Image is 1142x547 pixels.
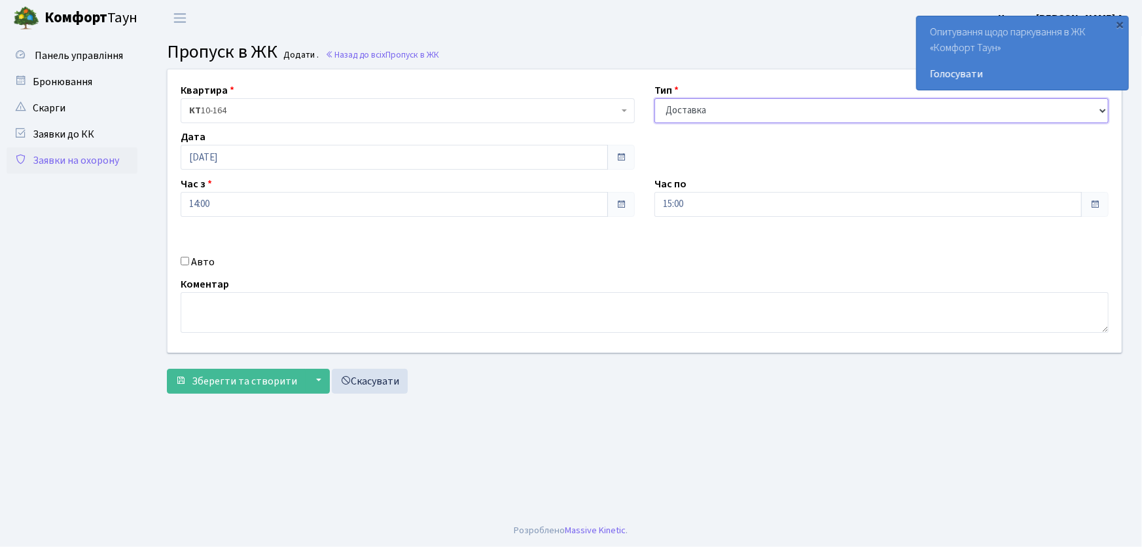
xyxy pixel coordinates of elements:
div: × [1114,18,1127,31]
a: Заявки на охорону [7,147,137,174]
a: Цитрус [PERSON_NAME] А. [998,10,1126,26]
span: <b>КТ</b>&nbsp;&nbsp;&nbsp;&nbsp;10-164 [181,98,635,123]
label: Час з [181,176,212,192]
span: Таун [45,7,137,29]
a: Голосувати [930,66,1115,82]
b: КТ [189,104,201,117]
label: Коментар [181,276,229,292]
span: Зберегти та створити [192,374,297,388]
span: Пропуск в ЖК [167,39,277,65]
b: Комфорт [45,7,107,28]
label: Час по [654,176,687,192]
div: Розроблено . [514,523,628,538]
a: Скарги [7,95,137,121]
span: Панель управління [35,48,123,63]
span: Пропуск в ЖК [385,48,439,61]
b: Цитрус [PERSON_NAME] А. [998,11,1126,26]
a: Назад до всіхПропуск в ЖК [325,48,439,61]
img: logo.png [13,5,39,31]
a: Скасувати [332,369,408,394]
button: Зберегти та створити [167,369,306,394]
a: Massive Kinetic [565,523,626,537]
label: Тип [654,83,679,98]
a: Бронювання [7,69,137,95]
a: Панель управління [7,43,137,69]
small: Додати . [281,50,319,61]
label: Дата [181,129,205,145]
a: Заявки до КК [7,121,137,147]
label: Квартира [181,83,234,98]
button: Переключити навігацію [164,7,196,29]
label: Авто [191,254,215,270]
div: Опитування щодо паркування в ЖК «Комфорт Таун» [917,16,1128,90]
span: <b>КТ</b>&nbsp;&nbsp;&nbsp;&nbsp;10-164 [189,104,618,117]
